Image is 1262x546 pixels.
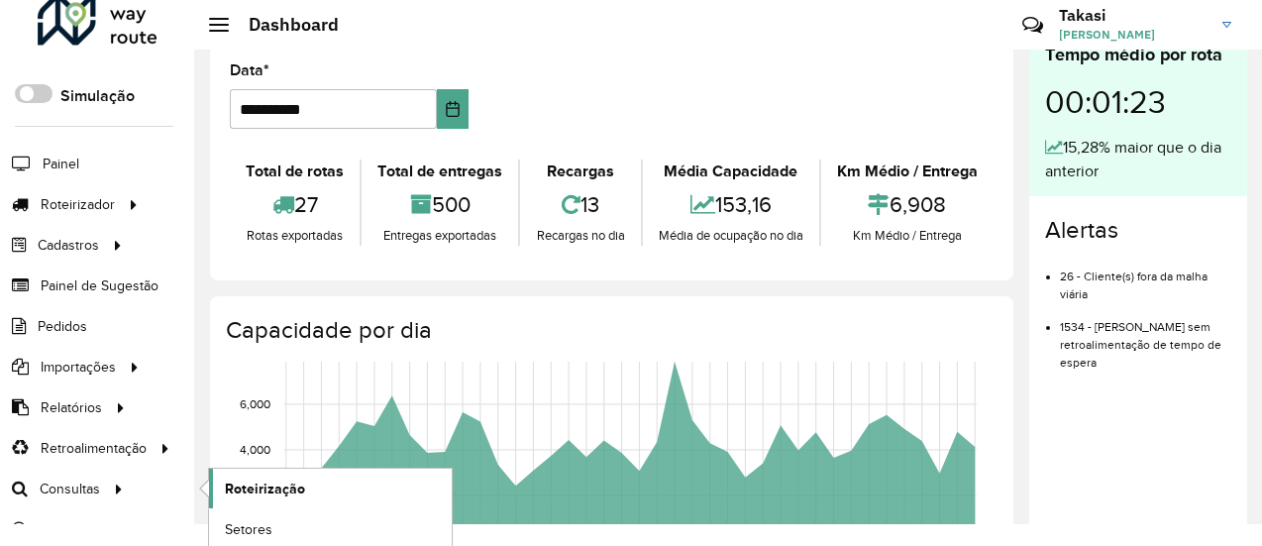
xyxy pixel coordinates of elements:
div: Recargas [525,160,635,183]
h4: Capacidade por dia [226,316,994,345]
label: Data [230,58,269,82]
h3: Takasi [1059,6,1208,25]
span: Roteirizador [41,194,115,215]
a: Roteirização [209,469,452,508]
div: 15,28% maior que o dia anterior [1045,136,1231,183]
div: Km Médio / Entrega [826,226,989,246]
div: 27 [235,183,355,226]
li: 1534 - [PERSON_NAME] sem retroalimentação de tempo de espera [1060,303,1231,372]
h2: Dashboard [229,14,339,36]
div: Rotas exportadas [235,226,355,246]
label: Simulação [60,84,135,108]
button: Choose Date [437,89,469,129]
span: Consultas [40,479,100,499]
div: 500 [367,183,513,226]
div: Média de ocupação no dia [648,226,814,246]
div: 00:01:23 [1045,68,1231,136]
h4: Alertas [1045,216,1231,245]
div: 6,908 [826,183,989,226]
div: Média Capacidade [648,160,814,183]
span: Cadastros [38,235,99,256]
span: Pedidos [38,316,87,337]
div: 13 [525,183,635,226]
span: Tático [38,519,74,540]
text: 6,000 [240,397,270,410]
span: Retroalimentação [41,438,147,459]
span: Importações [41,357,116,378]
span: Roteirização [225,479,305,499]
div: Recargas no dia [525,226,635,246]
text: 4,000 [240,443,270,456]
div: Entregas exportadas [367,226,513,246]
a: Contato Rápido [1011,4,1054,47]
span: Setores [225,519,272,540]
div: 153,16 [648,183,814,226]
div: Tempo médio por rota [1045,42,1231,68]
div: Total de rotas [235,160,355,183]
span: Relatórios [41,397,102,418]
span: Painel [43,154,79,174]
li: 26 - Cliente(s) fora da malha viária [1060,253,1231,303]
span: [PERSON_NAME] [1059,26,1208,44]
div: Total de entregas [367,160,513,183]
span: Painel de Sugestão [41,275,158,296]
div: Km Médio / Entrega [826,160,989,183]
